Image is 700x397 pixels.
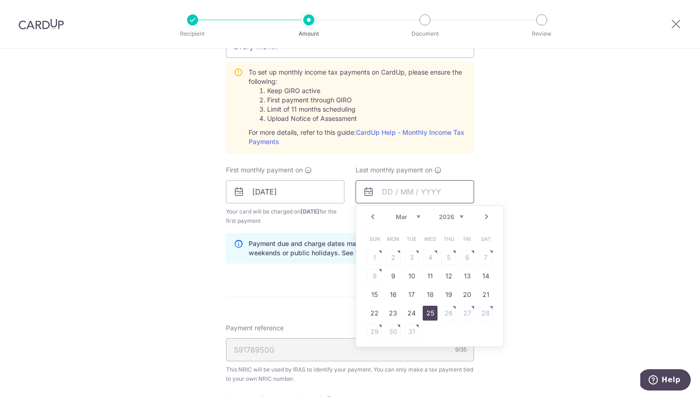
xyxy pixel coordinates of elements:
div: To set up monthly income tax payments on CardUp, please ensure the following: For more details, r... [249,68,466,146]
span: Thursday [441,232,456,246]
a: 19 [441,287,456,302]
input: DD / MM / YYYY [226,180,344,203]
div: 9/35 [455,345,467,354]
div: This NRIC will be used by IRAS to identify your payment. You can only make a tax payment tied to ... [226,365,474,384]
a: 20 [460,287,475,302]
li: Limit of 11 months scheduling [267,105,466,114]
span: Monday [386,232,400,246]
a: 15 [367,287,382,302]
input: DD / MM / YYYY [356,180,474,203]
p: Review [507,29,576,38]
a: 25 [423,306,437,321]
a: Prev [367,211,378,222]
span: [DATE] [300,208,319,215]
span: Your card will be charged on [226,207,344,226]
a: 9 [386,269,400,284]
span: Wednesday [423,232,437,246]
img: CardUp [19,19,64,30]
p: Amount [275,29,343,38]
a: 18 [423,287,437,302]
a: 14 [478,269,493,284]
a: 24 [404,306,419,321]
span: Last monthly payment on [356,165,432,175]
a: 10 [404,269,419,284]
span: Tuesday [404,232,419,246]
span: First monthly payment on [226,165,303,175]
a: 22 [367,306,382,321]
a: 12 [441,269,456,284]
span: Payment reference [226,323,284,333]
a: 11 [423,269,437,284]
a: CardUp Help - Monthly Income Tax Payments [249,128,464,145]
p: Payment due and charge dates may be adjusted if it falls on weekends or public holidays. See fina... [249,239,466,258]
a: 16 [386,287,400,302]
p: Document [391,29,459,38]
iframe: Opens a widget where you can find more information [640,369,691,392]
a: Next [481,211,492,222]
a: 17 [404,287,419,302]
span: Friday [460,232,475,246]
a: 23 [386,306,400,321]
li: First payment through GIRO [267,95,466,105]
a: 13 [460,269,475,284]
span: Sunday [367,232,382,246]
span: Saturday [478,232,493,246]
a: 21 [478,287,493,302]
li: Keep GIRO active [267,86,466,95]
li: Upload Notice of Assessment [267,114,466,123]
p: Recipient [158,29,227,38]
